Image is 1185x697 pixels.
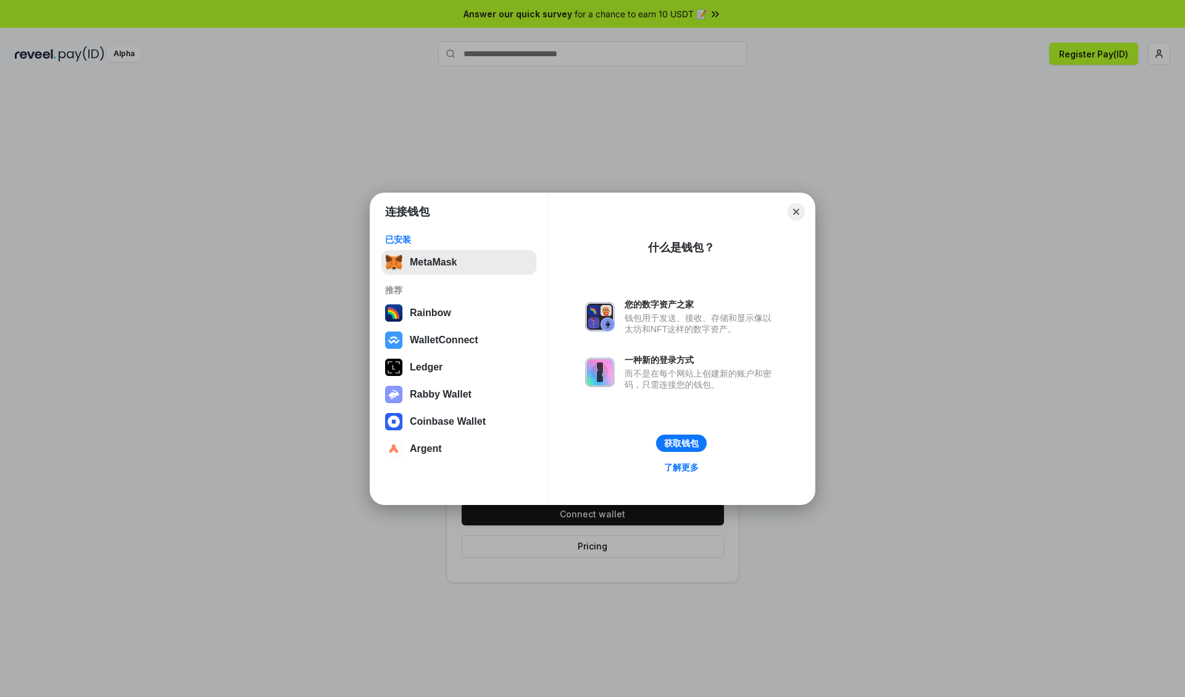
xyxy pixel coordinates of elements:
[381,382,536,407] button: Rabby Wallet
[381,355,536,380] button: Ledger
[410,389,472,400] div: Rabby Wallet
[788,203,805,220] button: Close
[410,362,443,373] div: Ledger
[410,307,451,319] div: Rainbow
[664,462,699,473] div: 了解更多
[410,335,478,346] div: WalletConnect
[381,301,536,325] button: Rainbow
[385,413,402,430] img: svg+xml,%3Csvg%20width%3D%2228%22%20height%3D%2228%22%20viewBox%3D%220%200%2028%2028%22%20fill%3D...
[381,328,536,353] button: WalletConnect
[381,250,536,275] button: MetaMask
[385,254,402,271] img: svg+xml,%3Csvg%20fill%3D%22none%22%20height%3D%2233%22%20viewBox%3D%220%200%2035%2033%22%20width%...
[385,234,533,245] div: 已安装
[410,416,486,427] div: Coinbase Wallet
[410,257,457,268] div: MetaMask
[657,459,706,475] a: 了解更多
[625,354,778,365] div: 一种新的登录方式
[385,440,402,457] img: svg+xml,%3Csvg%20width%3D%2228%22%20height%3D%2228%22%20viewBox%3D%220%200%2028%2028%22%20fill%3D...
[381,409,536,434] button: Coinbase Wallet
[625,368,778,390] div: 而不是在每个网站上创建新的账户和密码，只需连接您的钱包。
[585,302,615,332] img: svg+xml,%3Csvg%20xmlns%3D%22http%3A%2F%2Fwww.w3.org%2F2000%2Fsvg%22%20fill%3D%22none%22%20viewBox...
[385,359,402,376] img: svg+xml,%3Csvg%20xmlns%3D%22http%3A%2F%2Fwww.w3.org%2F2000%2Fsvg%22%20width%3D%2228%22%20height%3...
[385,204,430,219] h1: 连接钱包
[385,304,402,322] img: svg+xml,%3Csvg%20width%3D%22120%22%20height%3D%22120%22%20viewBox%3D%220%200%20120%20120%22%20fil...
[648,240,715,255] div: 什么是钱包？
[385,332,402,349] img: svg+xml,%3Csvg%20width%3D%2228%22%20height%3D%2228%22%20viewBox%3D%220%200%2028%2028%22%20fill%3D...
[625,299,778,310] div: 您的数字资产之家
[625,312,778,335] div: 钱包用于发送、接收、存储和显示像以太坊和NFT这样的数字资产。
[410,443,442,454] div: Argent
[656,435,707,452] button: 获取钱包
[381,436,536,461] button: Argent
[385,285,533,296] div: 推荐
[585,357,615,387] img: svg+xml,%3Csvg%20xmlns%3D%22http%3A%2F%2Fwww.w3.org%2F2000%2Fsvg%22%20fill%3D%22none%22%20viewBox...
[664,438,699,449] div: 获取钱包
[385,386,402,403] img: svg+xml,%3Csvg%20xmlns%3D%22http%3A%2F%2Fwww.w3.org%2F2000%2Fsvg%22%20fill%3D%22none%22%20viewBox...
